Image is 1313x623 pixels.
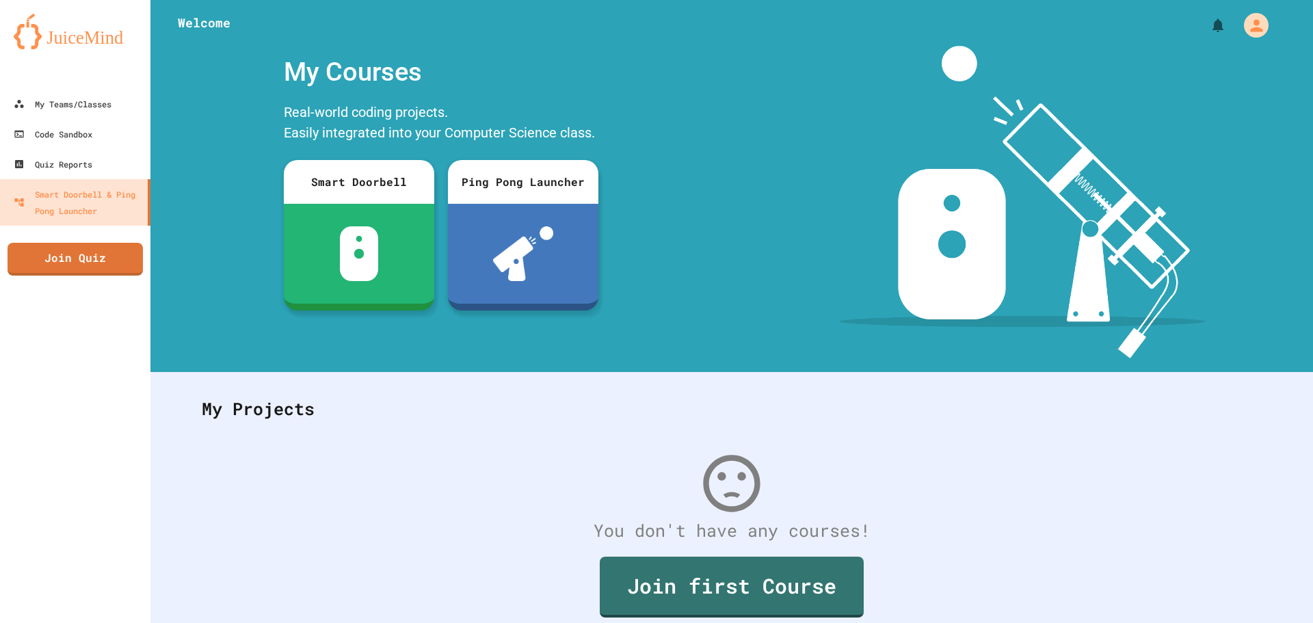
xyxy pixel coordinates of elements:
[1184,14,1230,37] div: My Notifications
[14,156,92,172] div: Quiz Reports
[8,243,143,276] a: Join Quiz
[14,186,142,219] div: Smart Doorbell & Ping Pong Launcher
[188,382,1275,436] div: My Projects
[340,226,379,281] img: sdb-white.svg
[448,160,598,204] div: Ping Pong Launcher
[1199,509,1299,567] iframe: chat widget
[14,126,92,142] div: Code Sandbox
[14,96,111,112] div: My Teams/Classes
[839,46,1206,358] img: banner-image-my-projects.png
[284,160,434,204] div: Smart Doorbell
[600,557,864,618] a: Join first Course
[1230,10,1272,41] div: My Account
[188,518,1275,544] div: You don't have any courses!
[277,46,605,98] div: My Courses
[14,14,137,49] img: logo-orange.svg
[277,98,605,150] div: Real-world coding projects. Easily integrated into your Computer Science class.
[493,226,554,281] img: ppl-with-ball.png
[1256,568,1299,609] iframe: chat widget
